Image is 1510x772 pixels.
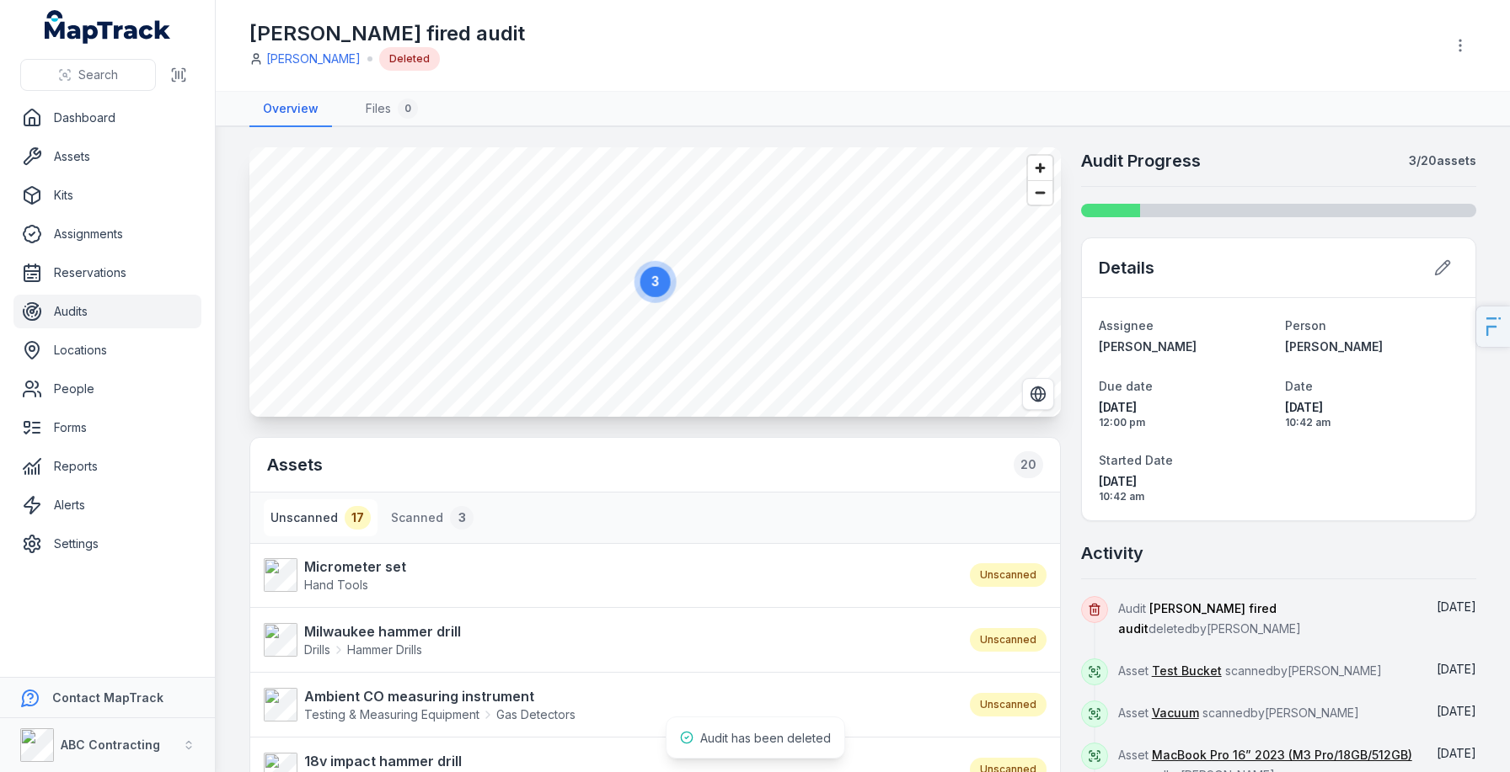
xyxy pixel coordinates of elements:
[13,333,201,367] a: Locations
[267,451,1043,478] h2: Assets
[1285,399,1459,429] time: 08/09/2025, 10:42:36 am
[13,411,201,445] a: Forms
[13,295,201,328] a: Audits
[304,751,462,771] strong: 18v impact hammer drill
[1099,318,1154,333] span: Assignee
[264,556,953,594] a: Micrometer setHand Tools
[450,506,474,530] div: 3
[264,621,953,658] a: Milwaukee hammer drillDrillsHammer Drills
[1285,399,1459,416] span: [DATE]
[345,506,371,530] div: 17
[249,20,525,47] h1: [PERSON_NAME] fired audit
[13,217,201,251] a: Assignments
[398,98,418,119] div: 0
[249,92,332,127] a: Overview
[1285,318,1326,333] span: Person
[1028,156,1052,180] button: Zoom in
[1409,152,1476,169] strong: 3 / 20 assets
[1437,662,1476,676] span: [DATE]
[1022,378,1054,410] button: Switch to Satellite View
[304,621,461,642] strong: Milwaukee hammer drill
[1152,705,1199,721] a: Vacuum
[13,256,201,290] a: Reservations
[1099,490,1272,503] span: 10:42 am
[13,372,201,406] a: People
[1285,379,1313,393] span: Date
[1099,379,1153,393] span: Due date
[13,101,201,135] a: Dashboard
[13,488,201,522] a: Alerts
[700,731,831,745] span: Audit has been deleted
[78,67,118,83] span: Search
[1118,663,1382,678] span: Asset scanned by [PERSON_NAME]
[1099,453,1173,467] span: Started Date
[1099,399,1272,429] time: 08/09/2025, 12:00:00 pm
[379,47,440,71] div: Deleted
[249,147,1061,417] canvas: Map
[1437,662,1476,676] time: 08/09/2025, 10:45:05 am
[1437,704,1476,718] span: [DATE]
[304,642,330,658] span: Drills
[45,10,171,44] a: MapTrack
[651,274,659,289] text: 3
[1099,399,1272,416] span: [DATE]
[1028,180,1052,205] button: Zoom out
[304,578,368,592] span: Hand Tools
[20,59,156,91] button: Search
[347,642,422,658] span: Hammer Drills
[266,51,361,67] a: [PERSON_NAME]
[1437,599,1476,614] span: [DATE]
[1152,747,1412,764] a: MacBook Pro 16” 2023 (M3 Pro/18GB/512GB)
[970,628,1047,652] div: Unscanned
[1099,416,1272,429] span: 12:00 pm
[13,178,201,212] a: Kits
[61,737,160,752] strong: ABC Contracting
[1152,663,1222,679] a: Test Bucket
[1099,473,1272,503] time: 08/09/2025, 10:42:57 am
[1099,338,1272,355] a: [PERSON_NAME]
[304,556,406,577] strong: Micrometer set
[1437,704,1476,718] time: 08/09/2025, 10:44:57 am
[52,690,163,705] strong: Contact MapTrack
[304,686,576,706] strong: Ambient CO measuring instrument
[1014,451,1043,478] div: 20
[13,450,201,483] a: Reports
[1118,601,1301,636] span: Audit deleted by [PERSON_NAME]
[304,706,479,723] span: Testing & Measuring Equipment
[1437,746,1476,760] span: [DATE]
[264,499,377,536] button: Unscanned17
[13,527,201,561] a: Settings
[970,693,1047,716] div: Unscanned
[1437,599,1476,614] time: 08/09/2025, 10:51:46 am
[1099,256,1154,280] h2: Details
[1081,149,1201,173] h2: Audit Progress
[1437,746,1476,760] time: 08/09/2025, 10:44:51 am
[13,140,201,173] a: Assets
[264,686,953,723] a: Ambient CO measuring instrumentTesting & Measuring EquipmentGas Detectors
[496,706,576,723] span: Gas Detectors
[1118,601,1277,636] span: [PERSON_NAME] fired audit
[352,92,431,127] a: Files0
[1285,338,1459,355] a: [PERSON_NAME]
[1285,416,1459,429] span: 10:42 am
[1099,473,1272,490] span: [DATE]
[970,563,1047,587] div: Unscanned
[384,499,480,536] button: Scanned3
[1081,541,1143,565] h2: Activity
[1118,705,1359,720] span: Asset scanned by [PERSON_NAME]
